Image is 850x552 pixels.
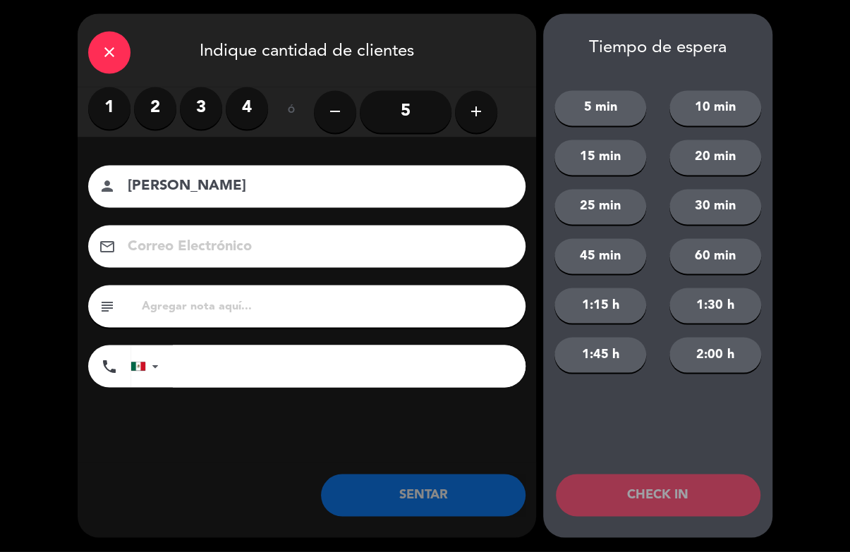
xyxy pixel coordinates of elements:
[314,91,356,133] button: remove
[140,297,515,317] input: Agregar nota aquí...
[455,91,497,133] button: add
[554,288,646,324] button: 1:15 h
[543,39,772,59] div: Tiempo de espera
[669,239,761,274] button: 60 min
[99,298,116,315] i: subject
[556,474,760,517] button: CHECK IN
[134,87,176,130] label: 2
[268,87,314,137] div: ó
[554,91,646,126] button: 5 min
[180,87,222,130] label: 3
[669,338,761,373] button: 2:00 h
[554,338,646,373] button: 1:45 h
[99,238,116,255] i: email
[468,104,485,121] i: add
[669,91,761,126] button: 10 min
[101,358,118,375] i: phone
[554,140,646,176] button: 15 min
[126,175,507,200] input: Nombre del cliente
[101,44,118,61] i: close
[554,239,646,274] button: 45 min
[131,346,164,387] div: Mexico (México): +52
[669,288,761,324] button: 1:30 h
[321,474,526,517] button: SENTAR
[88,87,130,130] label: 1
[669,140,761,176] button: 20 min
[669,190,761,225] button: 30 min
[327,104,344,121] i: remove
[78,14,536,87] div: Indique cantidad de clientes
[99,178,116,195] i: person
[126,235,507,259] input: Correo Electrónico
[226,87,268,130] label: 4
[554,190,646,225] button: 25 min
